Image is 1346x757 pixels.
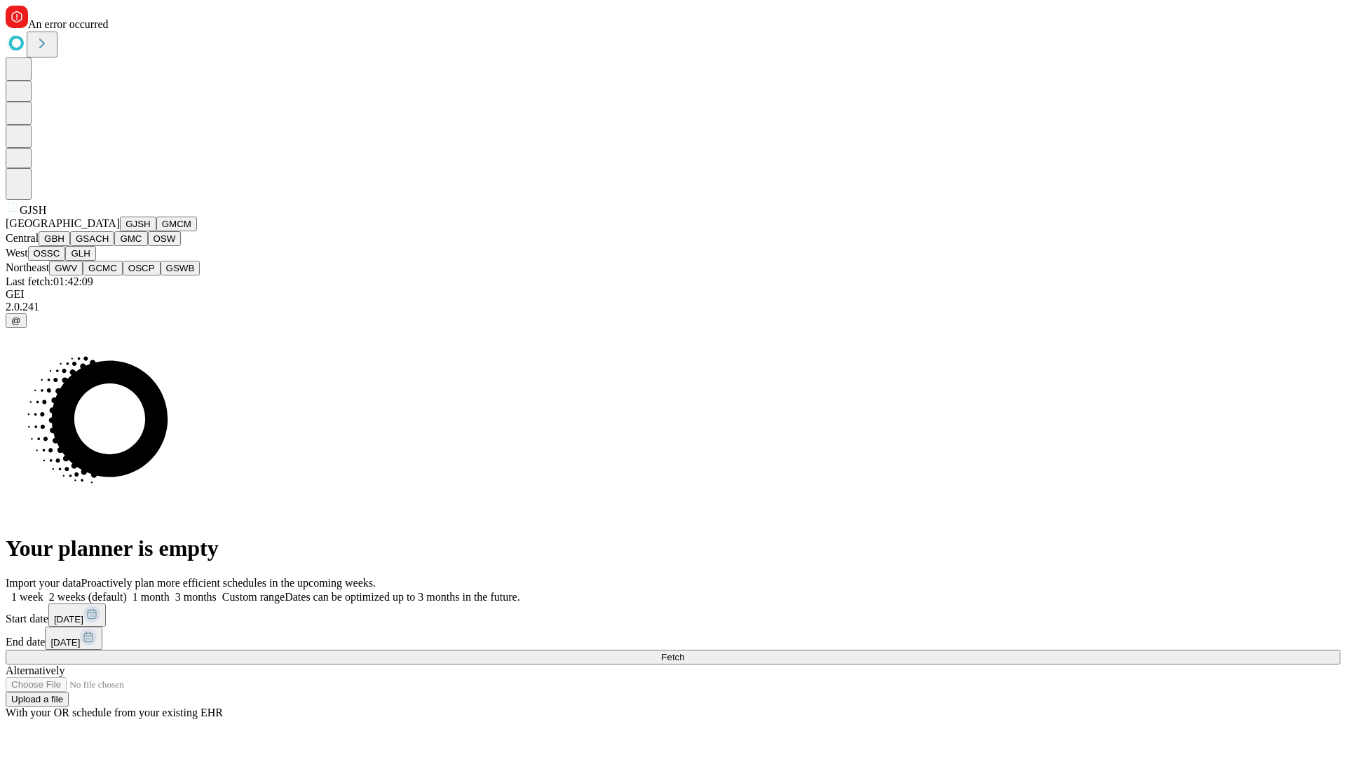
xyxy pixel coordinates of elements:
span: 2 weeks (default) [49,591,127,603]
button: GLH [65,246,95,261]
div: 2.0.241 [6,301,1340,313]
span: Fetch [661,652,684,662]
button: GSWB [161,261,200,275]
span: Import your data [6,577,81,589]
span: With your OR schedule from your existing EHR [6,707,223,718]
button: OSSC [28,246,66,261]
div: Start date [6,603,1340,627]
span: Custom range [222,591,285,603]
span: 1 week [11,591,43,603]
span: Central [6,232,39,244]
button: GSACH [70,231,114,246]
h1: Your planner is empty [6,536,1340,561]
div: End date [6,627,1340,650]
span: 3 months [175,591,217,603]
button: GMCM [156,217,197,231]
span: Northeast [6,261,49,273]
span: GJSH [20,204,46,216]
span: 1 month [132,591,170,603]
button: [DATE] [48,603,106,627]
span: Alternatively [6,664,64,676]
span: [DATE] [50,637,80,648]
button: OSCP [123,261,161,275]
span: Last fetch: 01:42:09 [6,275,93,287]
span: Dates can be optimized up to 3 months in the future. [285,591,519,603]
span: [GEOGRAPHIC_DATA] [6,217,120,229]
span: [DATE] [54,614,83,625]
button: OSW [148,231,182,246]
button: Fetch [6,650,1340,664]
button: @ [6,313,27,328]
span: Proactively plan more efficient schedules in the upcoming weeks. [81,577,376,589]
div: GEI [6,288,1340,301]
button: GJSH [120,217,156,231]
button: GBH [39,231,70,246]
button: [DATE] [45,627,102,650]
button: GCMC [83,261,123,275]
button: Upload a file [6,692,69,707]
span: An error occurred [28,18,109,30]
span: West [6,247,28,259]
span: @ [11,315,21,326]
button: GMC [114,231,147,246]
button: GWV [49,261,83,275]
